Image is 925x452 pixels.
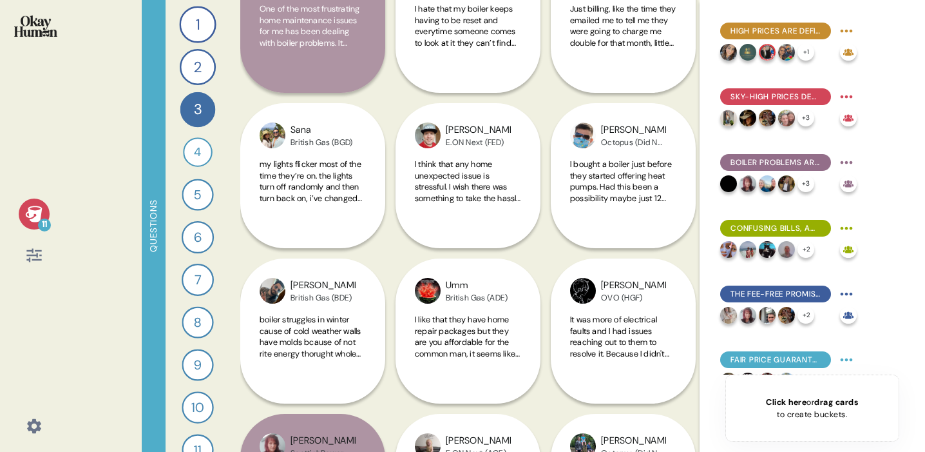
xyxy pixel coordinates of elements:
img: profilepic_9616415298461273.jpg [720,175,737,192]
div: + 3 [797,373,814,389]
div: [PERSON_NAME] [291,279,356,293]
span: The Fee-Free Promise was our top-ranked benefit, offering a simple and believable way to cut costs. [730,288,821,300]
span: boiler struggles in winter cause of cold weather walls have molds bcause of not rite energy thoru... [260,314,361,415]
img: profilepic_24891739163772398.jpg [739,307,756,324]
div: British Gas (BDE) [291,293,356,303]
img: profilepic_24348691424788812.jpg [739,373,756,389]
span: Click here [766,397,806,408]
span: High prices are definitely top of mind, but it's also about predictability & transparency. [730,25,821,37]
div: [PERSON_NAME] [601,123,666,137]
div: or to create buckets. [766,396,858,420]
div: [PERSON_NAME] [446,434,511,448]
span: I think that any home unexpected issue is stressful. I wish there was something to take the hassl... [415,159,521,271]
div: 5 [182,179,213,210]
span: my lights flicker most of the time they’re on. the lights turn off randomly and then turn back on... [260,159,365,271]
span: It was more of electrical faults and I had issues reaching out to them to resolve it. Because I d... [570,314,674,393]
img: profilepic_24657069810553847.jpg [759,175,776,192]
img: profilepic_24405104469178081.jpg [720,307,737,324]
img: profilepic_24305448275782816.jpg [778,175,795,192]
div: 7 [182,264,214,296]
div: 2 [180,49,216,85]
span: Boiler problems are very common, often debilitating, and service reviews vary widely. [730,157,821,168]
img: profilepic_24586558354273536.jpg [778,241,795,258]
span: Confusing bills, access to support, and rate-related pain points tended to be most frustrating. [730,222,821,234]
div: [PERSON_NAME] [601,279,666,293]
img: profilepic_24305448275782816.jpg [720,373,737,389]
span: Sky-high prices demand excellent service, which often is the line between satisfaction and dissat... [730,91,821,103]
div: 1 [179,6,216,43]
div: + 3 [797,175,814,192]
img: profilepic_24835660466031018.jpg [778,373,795,389]
div: [PERSON_NAME] [601,434,666,448]
span: I bought a boiler just before they started offering heat pumps. Had this been a possibility maybe... [570,159,676,260]
div: [PERSON_NAME] [446,123,511,137]
span: Fair Price Guarantee and Tariffs Unchained were also frequent choices, for similar reasons. [730,354,821,366]
img: profilepic_24306208415667630.jpg [415,123,441,148]
img: profilepic_24393613083628578.jpg [778,44,795,61]
img: profilepic_24320105464284517.jpg [759,241,776,258]
img: profilepic_24413772671605879.jpg [739,44,756,61]
div: OVO (HGF) [601,293,666,303]
span: One of the most frustrating home maintenance issues for me has been dealing with boiler problems.... [260,3,365,161]
img: profilepic_24610263898610095.jpg [570,278,596,304]
div: British Gas (BGD) [291,137,352,148]
div: Umm [446,279,508,293]
img: profilepic_24238609865807566.jpg [260,123,285,148]
div: 10 [182,391,213,423]
div: + 2 [797,241,814,258]
div: 8 [182,306,213,338]
img: profilepic_9228635287261701.jpg [570,123,596,148]
div: + 1 [797,44,814,61]
div: E.ON Next (FED) [446,137,511,148]
span: Just billing, like the time they emailed me to tell me they were going to charge me double for th... [570,3,676,104]
img: profilepic_24298624706458262.jpg [720,110,737,126]
img: profilepic_24348691424788812.jpg [415,278,441,304]
img: profilepic_24483260541305235.jpg [720,44,737,61]
div: + 2 [797,307,814,324]
div: [PERSON_NAME] [291,434,356,448]
img: okayhuman.3b1b6348.png [14,15,57,37]
div: 9 [182,349,213,380]
img: profilepic_24839280652346615.jpg [759,110,776,126]
div: 4 [183,137,213,167]
span: I hate that my boiler keeps having to be reset and everytime someone comes to look at it they can... [415,3,521,139]
div: British Gas (ADE) [446,293,508,303]
img: profilepic_24891739163772398.jpg [739,175,756,192]
div: Sana [291,123,352,137]
img: profilepic_31279284678382687.jpg [720,241,737,258]
img: profilepic_24287445777549671.jpg [739,241,756,258]
img: profilepic_24128656310089505.jpg [759,373,776,389]
span: drag cards [814,397,858,408]
img: profilepic_24839280652346615.jpg [778,307,795,324]
div: Octopus (Did Not Answer) [601,137,666,148]
img: profilepic_24442292598715065.jpg [778,110,795,126]
img: profilepic_24268223266171826.jpg [759,44,776,61]
span: I like that they have home repair packages but they are you affordable for the common man, it see... [415,314,520,393]
div: 3 [180,92,216,128]
img: profilepic_31394244343500097.jpg [260,278,285,304]
div: 6 [182,221,214,253]
div: + 3 [797,110,814,126]
img: profilepic_24439622432333258.jpg [739,110,756,126]
div: 11 [38,219,51,231]
img: profilepic_24214248594926285.jpg [759,307,776,324]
